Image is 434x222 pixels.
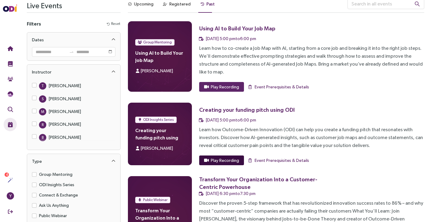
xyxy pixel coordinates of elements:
button: Needs Framework [4,87,17,101]
span: Group Mentoring [143,39,172,45]
span: Connect & Exchange [37,192,80,198]
div: Upcoming [134,1,153,7]
span: Y [9,192,12,200]
span: [PERSON_NAME] [141,146,173,151]
div: Creating your funding pitch using ODI [199,106,295,114]
div: Dates [32,36,44,43]
img: Outcome Validation [8,107,13,112]
span: search [415,1,420,7]
div: Transform Your Organization Into a Customer-Centric Powerhouse [199,176,332,191]
button: Outcome Validation [4,103,17,116]
div: [PERSON_NAME] [49,108,81,115]
button: Community [4,72,17,86]
button: Play Recording [199,155,244,165]
h4: Transform Your Organization Into a Customer-Centric Powerhouse [135,207,185,221]
h4: Filters [27,20,41,27]
span: R [42,121,44,128]
div: Using AI to Build Your Job Map [199,25,275,32]
div: Learn how Outcome-Driven Innovation (ODI) can help you create a funding pitch that resonates with... [199,126,424,149]
div: [PERSON_NAME] [49,95,81,102]
span: Event Prerequisites & Details [255,84,309,90]
button: Reset [107,21,121,27]
button: Training [4,57,17,70]
span: S [42,95,44,103]
h4: Using AI to Build Your Job Map [135,49,185,64]
span: M [41,108,44,115]
span: swap-right [69,50,74,54]
span: Public Webinar [143,197,168,203]
button: Y [4,189,17,203]
span: Play Recording [211,157,239,164]
span: Reset [111,21,120,27]
button: Actions [4,173,17,187]
span: Event Prerequisites & Details [255,157,309,164]
div: Past [206,1,215,7]
img: Live Events [8,122,13,127]
div: [PERSON_NAME] [49,82,81,89]
button: Home [4,42,17,55]
span: [PERSON_NAME] [141,68,173,73]
button: Event Prerequisites & Details [248,155,309,165]
span: 4 [6,172,8,177]
span: T [41,82,44,90]
img: Actions [8,177,13,183]
button: Sign Out [4,205,17,218]
div: Instructor [32,68,51,76]
span: to [69,50,74,54]
div: Learn how to co-create a Job Map with AI, starting from a core job and breaking it into the right... [199,44,424,76]
span: Ask Us Anything [37,202,71,209]
span: Play Recording [211,84,239,90]
span: [DATE] 5:00 pm to 6:00 pm [206,118,256,122]
div: Type [32,158,42,165]
h4: Creating your funding pitch using ODI [135,127,185,141]
div: Instructor [27,65,120,79]
img: Community [8,76,13,82]
img: JTBD Needs Framework [8,91,13,97]
span: [DATE] 6:30 pm to 7:30 pm [206,191,256,196]
div: Type [27,154,120,169]
img: Training [8,61,13,67]
div: [PERSON_NAME] [49,134,81,141]
span: Public Webinar [37,212,69,219]
div: [PERSON_NAME] [49,121,81,128]
div: Registered [169,1,191,7]
button: Event Prerequisites & Details [248,82,309,92]
button: Live Events [4,118,17,131]
span: ODI Insights Series [143,117,174,123]
span: ODI Insights Series [37,181,77,188]
span: B [42,134,44,141]
sup: 4 [5,172,9,177]
span: [DATE] 5:00 pm to 6:00 pm [206,36,256,41]
button: Play Recording [199,82,244,92]
div: Dates [27,32,120,47]
span: Group Mentoring [37,171,75,178]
